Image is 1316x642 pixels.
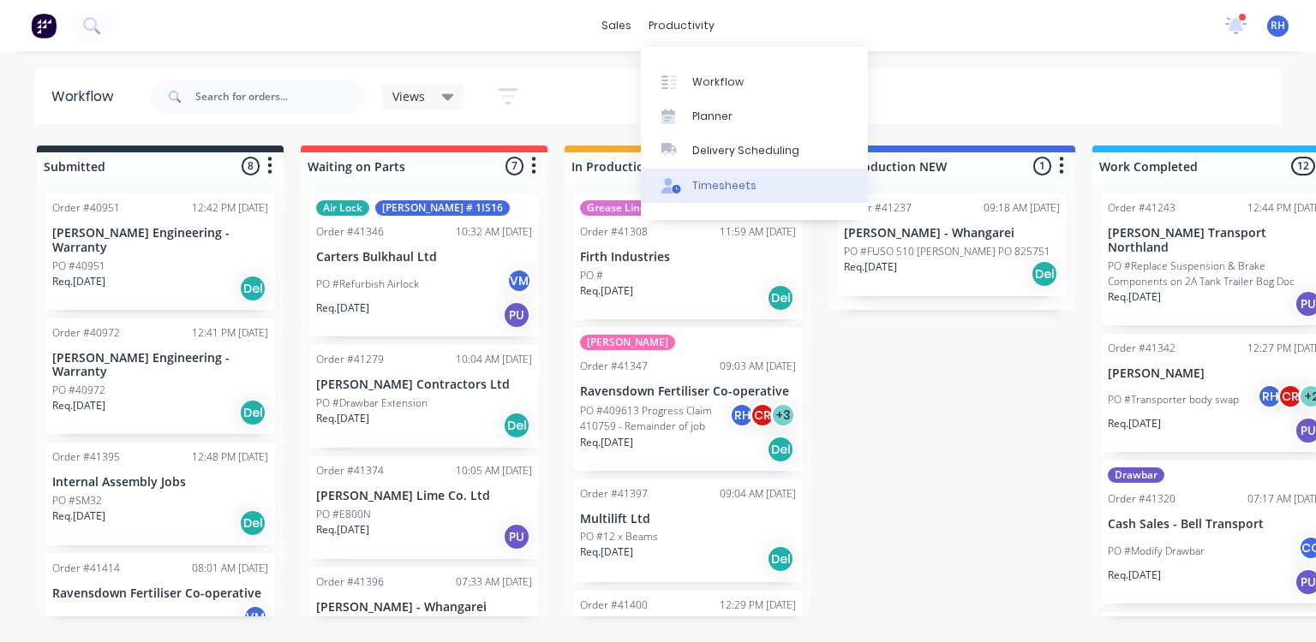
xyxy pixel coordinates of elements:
div: Order #41374 [316,463,384,479]
div: + 3 [770,402,796,428]
div: 12:41 PM [DATE] [192,325,268,341]
div: Order #40951 [52,200,120,216]
p: Req. [DATE] [52,508,105,524]
div: sales [593,13,640,39]
div: VM [506,268,532,294]
p: Req. [DATE] [1108,568,1161,583]
p: PO #Transporter body swap [1108,392,1239,407]
p: Internal Assembly Jobs [52,475,268,490]
div: 07:33 AM [DATE] [456,574,532,590]
div: Planner [692,109,733,124]
div: CR [1277,383,1303,409]
p: PO #Refurbish Airlock [316,276,419,292]
div: Order #41237 [844,200,912,216]
div: Order #41396 [316,574,384,590]
div: Grease Line [580,200,653,216]
div: 10:04 AM [DATE] [456,352,532,367]
div: Order #41308 [580,224,648,240]
p: [PERSON_NAME] Lime Co. Ltd [316,489,532,503]
p: PO #12 x Beams [580,529,658,544]
div: Del [767,284,794,312]
p: PO #SM32 [52,493,102,508]
div: [PERSON_NAME] # 1IS16 [375,200,510,216]
p: Req. [DATE] [844,259,897,275]
div: PU [503,523,530,550]
div: Air Lock [316,200,369,216]
div: Grease LineOn SiteOrder #4130811:59 AM [DATE]Firth IndustriesPO #Req.[DATE]Del [573,193,803,319]
div: CR [750,402,775,428]
div: Order #40972 [52,325,120,341]
div: 12:48 PM [DATE] [192,449,268,465]
p: Req. [DATE] [316,411,369,426]
div: [PERSON_NAME] [580,335,675,350]
div: Order #4139512:48 PM [DATE]Internal Assembly JobsPO #SM32Req.[DATE]Del [45,443,275,545]
p: PO #Required [52,613,118,628]
div: Order #4127910:04 AM [DATE][PERSON_NAME] Contractors LtdPO #Drawbar ExtensionReq.[DATE]Del [309,345,539,448]
div: Order #4139709:04 AM [DATE]Multilift LtdPO #12 x BeamsReq.[DATE]Del [573,479,803,582]
p: [PERSON_NAME] Contractors Ltd [316,377,532,392]
div: Del [239,399,266,426]
div: Order #4137410:05 AM [DATE][PERSON_NAME] Lime Co. LtdPO #E800NReq.[DATE]PU [309,456,539,559]
p: [PERSON_NAME] Engineering - Warranty [52,226,268,255]
a: Timesheets [641,169,868,203]
div: 09:04 AM [DATE] [720,486,796,502]
p: Req. [DATE] [52,274,105,289]
div: RH [729,402,755,428]
input: Search for orders... [195,80,365,114]
div: Workflow [51,86,122,107]
img: Factory [31,13,57,39]
div: 09:03 AM [DATE] [720,359,796,374]
div: PU [503,301,530,329]
div: Workflow [692,74,744,90]
p: PO #FUSO 510 [PERSON_NAME] PO 825751 [844,244,1050,259]
div: Order #41346 [316,224,384,240]
div: Order #4123709:18 AM [DATE][PERSON_NAME] - WhangareiPO #FUSO 510 [PERSON_NAME] PO 825751Req.[DATE... [837,193,1067,296]
p: Req. [DATE] [580,283,633,299]
div: Order #41279 [316,352,384,367]
p: Req. [DATE] [316,300,369,316]
div: Delivery Scheduling [692,143,799,158]
div: Drawbar [1108,467,1164,483]
a: Workflow [641,64,868,98]
div: Order #41347 [580,359,648,374]
div: 10:05 AM [DATE] [456,463,532,479]
div: [PERSON_NAME]Order #4134709:03 AM [DATE]Ravensdown Fertiliser Co-operativePO #409613 Progress Cla... [573,328,803,471]
span: Views [392,87,425,105]
p: Ravensdown Fertiliser Co-operative [580,384,796,399]
p: PO #Drawbar Extension [316,395,428,411]
div: 08:01 AM [DATE] [192,561,268,576]
div: 11:59 AM [DATE] [720,224,796,240]
div: Order #41320 [1108,491,1175,507]
p: PO #409613 Progress Claim 410759 - Remainder of job [580,403,729,434]
div: Order #4095112:42 PM [DATE][PERSON_NAME] Engineering - WarrantyPO #40951Req.[DATE]Del [45,193,275,310]
div: Order #4097212:41 PM [DATE][PERSON_NAME] Engineering - WarrantyPO #40972Req.[DATE]Del [45,318,275,435]
div: Order #41243 [1108,200,1175,216]
div: 09:18 AM [DATE] [984,200,1060,216]
div: 12:29 PM [DATE] [720,597,796,613]
p: [PERSON_NAME] - Whangarei [316,600,532,615]
span: RH [1271,18,1285,33]
a: Delivery Scheduling [641,134,868,168]
p: Req. [DATE] [1108,289,1161,305]
div: Del [239,509,266,537]
div: Order #41342 [1108,341,1175,356]
p: PO #40972 [52,383,105,398]
div: RH [1257,383,1283,409]
p: PO #40951 [52,259,105,274]
div: productivity [640,13,723,39]
p: PO # [580,268,603,283]
p: Ravensdown Fertiliser Co-operative [52,586,268,601]
p: Req. [DATE] [580,544,633,560]
p: Req. [DATE] [1108,416,1161,431]
div: 12:42 PM [DATE] [192,200,268,216]
div: Del [767,545,794,573]
div: Del [1031,260,1058,288]
a: Planner [641,99,868,134]
div: Del [767,436,794,463]
p: PO #E800N [316,507,371,522]
div: Order #41397 [580,486,648,502]
p: Req. [DATE] [580,435,633,450]
div: Order #41414 [52,561,120,576]
div: Del [503,412,530,439]
div: VM [242,604,268,630]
